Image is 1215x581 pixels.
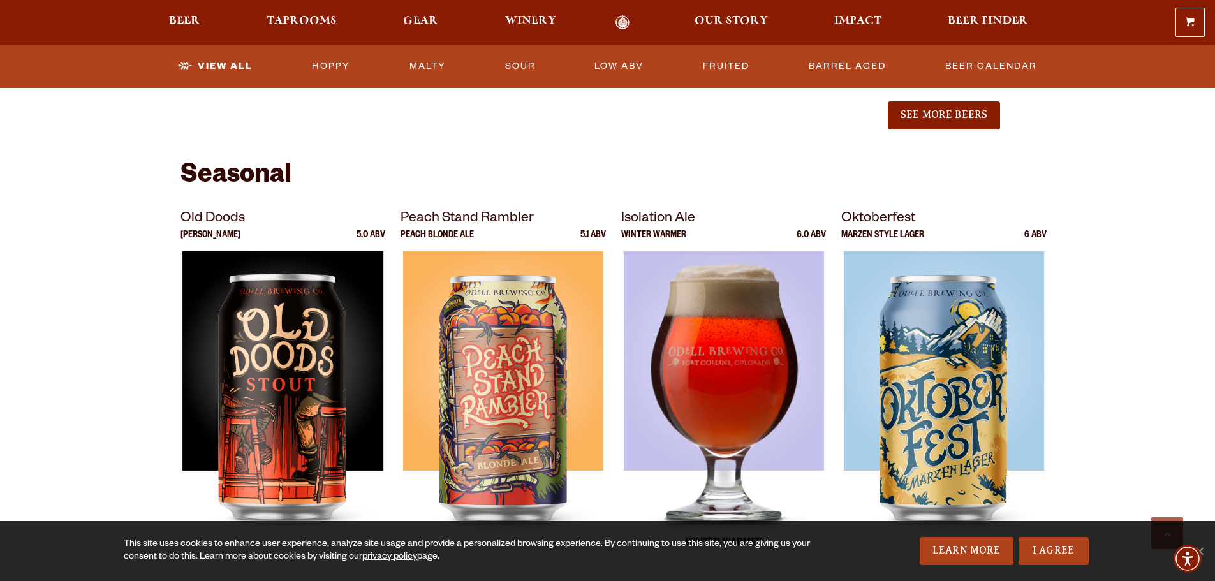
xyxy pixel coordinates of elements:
a: Sour [500,52,541,81]
p: Marzen Style Lager [841,231,924,251]
span: Winery [505,16,556,26]
a: Fruited [698,52,755,81]
a: Gear [395,15,446,30]
a: Learn More [920,537,1013,565]
p: Oktoberfest [841,208,1047,231]
div: Accessibility Menu [1174,545,1202,573]
a: Odell Home [599,15,647,30]
img: Isolation Ale [623,251,824,570]
button: See More Beers [888,101,1000,129]
span: Beer [169,16,200,26]
a: privacy policy [362,552,417,563]
a: Scroll to top [1151,517,1183,549]
a: Old Doods [PERSON_NAME] 5.0 ABV Old Doods Old Doods [180,208,386,570]
p: 5.1 ABV [580,231,606,251]
a: Barrel Aged [804,52,891,81]
p: Peach Blonde Ale [401,231,474,251]
h2: Seasonal [180,162,1035,193]
a: I Agree [1019,537,1089,565]
span: Gear [403,16,438,26]
a: Taprooms [258,15,345,30]
a: Beer [161,15,209,30]
a: Malty [404,52,451,81]
img: Peach Stand Rambler [403,251,603,570]
p: Winter Warmer [621,231,686,251]
p: 6 ABV [1024,231,1047,251]
a: View All [173,52,258,81]
p: Old Doods [180,208,386,231]
a: Beer Finder [939,15,1036,30]
a: Oktoberfest Marzen Style Lager 6 ABV Oktoberfest Oktoberfest [841,208,1047,570]
span: Impact [834,16,881,26]
span: Beer Finder [948,16,1028,26]
p: [PERSON_NAME] [180,231,240,251]
span: Taprooms [267,16,337,26]
a: Isolation Ale Winter Warmer 6.0 ABV Isolation Ale Isolation Ale [621,208,827,570]
a: Hoppy [307,52,355,81]
p: 5.0 ABV [357,231,385,251]
div: This site uses cookies to enhance user experience, analyze site usage and provide a personalized ... [124,538,814,564]
img: Old Doods [182,251,383,570]
a: Winery [497,15,564,30]
p: 6.0 ABV [797,231,826,251]
a: Peach Stand Rambler Peach Blonde Ale 5.1 ABV Peach Stand Rambler Peach Stand Rambler [401,208,606,570]
p: Peach Stand Rambler [401,208,606,231]
p: Isolation Ale [621,208,827,231]
span: Our Story [695,16,768,26]
a: Our Story [686,15,776,30]
a: Low ABV [589,52,649,81]
a: Beer Calendar [940,52,1042,81]
a: Impact [826,15,890,30]
img: Oktoberfest [844,251,1044,570]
